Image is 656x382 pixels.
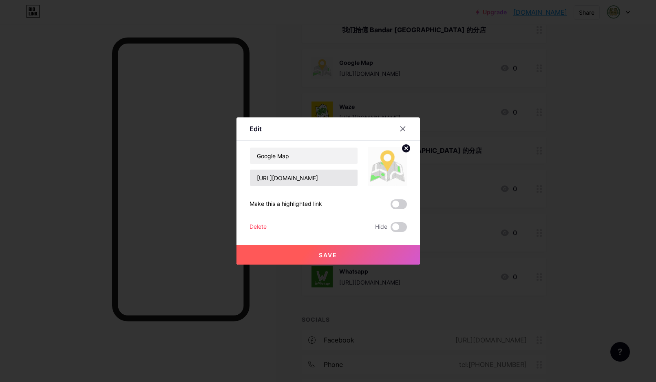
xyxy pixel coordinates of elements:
span: Hide [375,222,387,232]
input: Title [250,148,358,164]
span: Save [319,252,337,258]
div: Delete [250,222,267,232]
img: link_thumbnail [368,147,407,186]
div: Make this a highlighted link [250,199,322,209]
button: Save [236,245,420,265]
div: Edit [250,124,262,134]
input: URL [250,170,358,186]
